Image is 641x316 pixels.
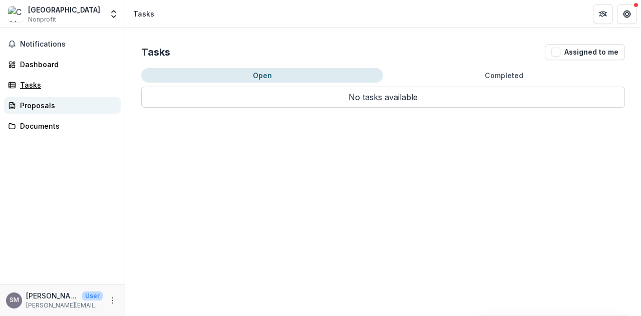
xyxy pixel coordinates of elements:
[107,294,119,306] button: More
[28,5,100,15] div: [GEOGRAPHIC_DATA]
[4,118,121,134] a: Documents
[26,301,103,310] p: [PERSON_NAME][EMAIL_ADDRESS][PERSON_NAME][DOMAIN_NAME]
[107,4,121,24] button: Open entity switcher
[593,4,613,24] button: Partners
[129,7,158,21] nav: breadcrumb
[617,4,637,24] button: Get Help
[141,87,625,108] p: No tasks available
[20,59,113,70] div: Dashboard
[4,77,121,93] a: Tasks
[20,121,113,131] div: Documents
[20,100,113,111] div: Proposals
[141,68,383,83] button: Open
[10,297,19,303] div: Sarah Monteiro
[383,68,625,83] button: Completed
[28,15,56,24] span: Nonprofit
[4,56,121,73] a: Dashboard
[141,46,170,58] h2: Tasks
[82,291,103,300] p: User
[4,36,121,52] button: Notifications
[545,44,625,60] button: Assigned to me
[8,6,24,22] img: CAL STATE LONG BEACH
[26,290,78,301] p: [PERSON_NAME]
[20,80,113,90] div: Tasks
[4,97,121,114] a: Proposals
[133,9,154,19] div: Tasks
[20,40,117,49] span: Notifications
